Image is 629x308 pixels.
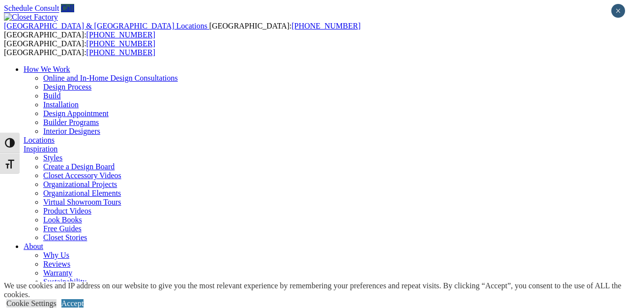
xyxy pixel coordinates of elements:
[4,4,59,12] a: Schedule Consult
[43,100,79,109] a: Installation
[24,65,70,73] a: How We Work
[4,22,209,30] a: [GEOGRAPHIC_DATA] & [GEOGRAPHIC_DATA] Locations
[43,277,86,286] a: Sustainability
[6,299,57,308] a: Cookie Settings
[24,145,57,153] a: Inspiration
[86,31,155,39] a: [PHONE_NUMBER]
[611,4,625,18] button: Close
[43,154,62,162] a: Styles
[43,269,72,277] a: Warranty
[43,207,91,215] a: Product Videos
[43,74,178,82] a: Online and In-Home Design Consultations
[24,242,43,250] a: About
[43,251,69,259] a: Why Us
[43,83,91,91] a: Design Process
[4,22,361,39] span: [GEOGRAPHIC_DATA]: [GEOGRAPHIC_DATA]:
[43,189,121,197] a: Organizational Elements
[61,4,74,12] a: Call
[43,260,70,268] a: Reviews
[61,299,84,308] a: Accept
[291,22,360,30] a: [PHONE_NUMBER]
[24,136,55,144] a: Locations
[86,48,155,57] a: [PHONE_NUMBER]
[4,13,58,22] img: Closet Factory
[86,39,155,48] a: [PHONE_NUMBER]
[43,198,121,206] a: Virtual Showroom Tours
[43,216,82,224] a: Look Books
[43,162,114,171] a: Create a Design Board
[43,233,87,242] a: Closet Stories
[43,224,82,233] a: Free Guides
[43,109,109,118] a: Design Appointment
[43,171,121,180] a: Closet Accessory Videos
[43,180,117,188] a: Organizational Projects
[4,39,155,57] span: [GEOGRAPHIC_DATA]: [GEOGRAPHIC_DATA]:
[43,118,99,126] a: Builder Programs
[43,92,61,100] a: Build
[4,281,629,299] div: We use cookies and IP address on our website to give you the most relevant experience by remember...
[43,127,100,135] a: Interior Designers
[4,22,207,30] span: [GEOGRAPHIC_DATA] & [GEOGRAPHIC_DATA] Locations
